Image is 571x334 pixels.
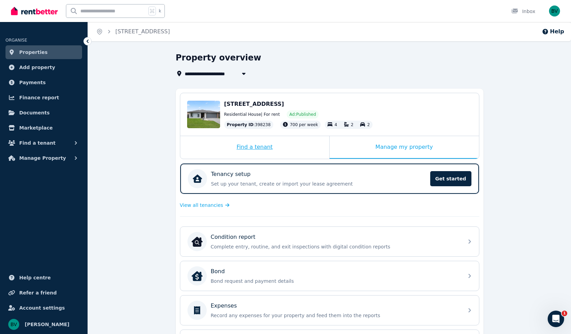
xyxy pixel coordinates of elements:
span: Marketplace [19,124,53,132]
p: Bond [211,267,225,276]
a: Account settings [5,301,82,315]
span: Add property [19,63,55,71]
button: Help [542,27,564,36]
a: Marketplace [5,121,82,135]
span: Ad: Published [289,112,316,117]
span: 2 [351,122,354,127]
a: Finance report [5,91,82,104]
div: Inbox [511,8,535,15]
h1: Property overview [176,52,261,63]
span: Get started [430,171,471,186]
a: ExpensesRecord any expenses for your property and feed them into the reports [180,296,479,325]
span: Property ID [227,122,254,127]
span: ORGANISE [5,38,27,43]
a: Help centre [5,271,82,285]
span: View all tenancies [180,202,223,209]
a: View all tenancies [180,202,230,209]
span: Properties [19,48,48,56]
span: [STREET_ADDRESS] [224,101,284,107]
span: 2 [367,122,370,127]
p: Expenses [211,302,237,310]
a: Payments [5,76,82,89]
p: Complete entry, routine, and exit inspections with digital condition reports [211,243,459,250]
nav: Breadcrumb [88,22,178,41]
button: Manage Property [5,151,82,165]
a: Condition reportCondition reportComplete entry, routine, and exit inspections with digital condit... [180,227,479,256]
span: Residential House | For rent [224,112,280,117]
span: [PERSON_NAME] [25,320,69,329]
span: Payments [19,78,46,87]
iframe: Intercom live chat [548,311,564,327]
p: Tenancy setup [211,170,251,178]
p: Bond request and payment details [211,278,459,285]
a: BondBondBond request and payment details [180,261,479,291]
span: Find a tenant [19,139,56,147]
span: 1 [562,311,567,316]
p: Condition report [211,233,255,241]
span: Help centre [19,274,51,282]
button: Find a tenant [5,136,82,150]
a: Properties [5,45,82,59]
span: Finance report [19,93,59,102]
span: Manage Property [19,154,66,162]
img: Bond [192,270,203,281]
div: : 398238 [224,121,274,129]
span: Account settings [19,304,65,312]
img: Benmon Mammen Varghese [8,319,19,330]
img: RentBetter [11,6,58,16]
div: Manage my property [330,136,479,159]
a: Documents [5,106,82,120]
p: Set up your tenant, create or import your lease agreement [211,180,426,187]
img: Condition report [192,236,203,247]
span: 700 per week [290,122,318,127]
a: [STREET_ADDRESS] [115,28,170,35]
p: Record any expenses for your property and feed them into the reports [211,312,459,319]
a: Add property [5,60,82,74]
span: Refer a friend [19,289,57,297]
div: Find a tenant [180,136,329,159]
span: Documents [19,109,50,117]
a: Tenancy setupSet up your tenant, create or import your lease agreementGet started [180,164,479,194]
span: 4 [334,122,337,127]
a: Refer a friend [5,286,82,300]
img: Benmon Mammen Varghese [549,5,560,16]
span: k [159,8,161,14]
